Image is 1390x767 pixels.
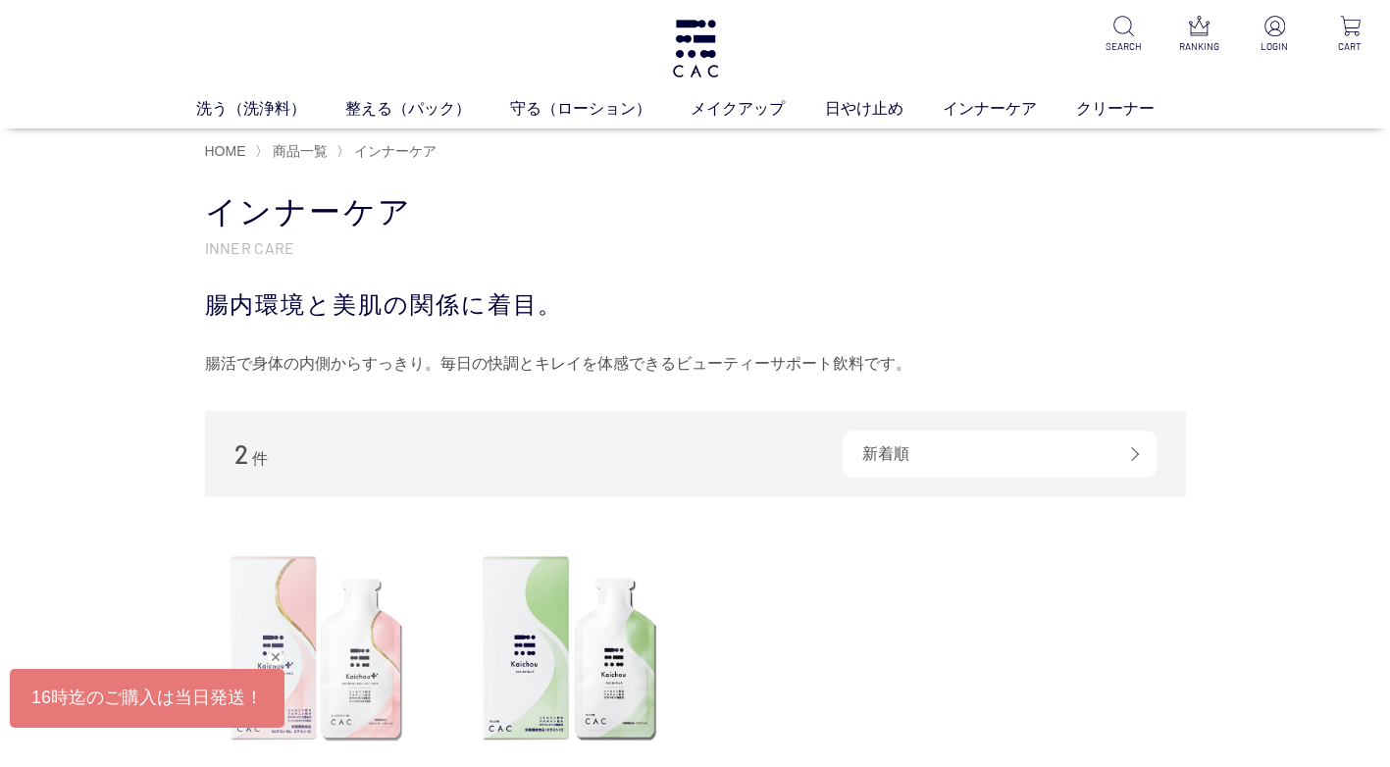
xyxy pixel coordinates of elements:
[1326,39,1374,54] p: CART
[205,348,1186,380] div: 腸活で身体の内側からすっきり。毎日の快調とキレイを体感できるビューティーサポート飲料です。
[843,431,1157,478] div: 新着順
[350,143,437,159] a: インナーケア
[205,143,246,159] a: HOME
[943,97,1076,121] a: インナーケア
[196,97,345,121] a: 洗う（洗浄料）
[205,237,1186,258] p: INNER CARE
[205,287,1186,323] div: 腸内環境と美肌の関係に着目。
[691,97,824,121] a: メイクアップ
[252,450,268,467] span: 件
[1326,16,1374,54] a: CART
[273,143,328,159] span: 商品一覧
[1100,39,1148,54] p: SEARCH
[1251,39,1299,54] p: LOGIN
[269,143,328,159] a: 商品一覧
[354,143,437,159] span: インナーケア
[1175,16,1223,54] a: RANKING
[205,191,1186,233] h1: インナーケア
[345,97,510,121] a: 整える（パック）
[205,537,429,760] img: ＣＡＣかいちょう ビューティープラス
[1175,39,1223,54] p: RANKING
[1100,16,1148,54] a: SEARCH
[234,438,248,469] span: 2
[1251,16,1299,54] a: LOGIN
[457,537,681,760] img: ＣＡＣかいちょう
[510,97,691,121] a: 守る（ローション）
[670,20,721,77] img: logo
[255,142,333,161] li: 〉
[825,97,943,121] a: 日やけ止め
[336,142,441,161] li: 〉
[1076,97,1194,121] a: クリーナー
